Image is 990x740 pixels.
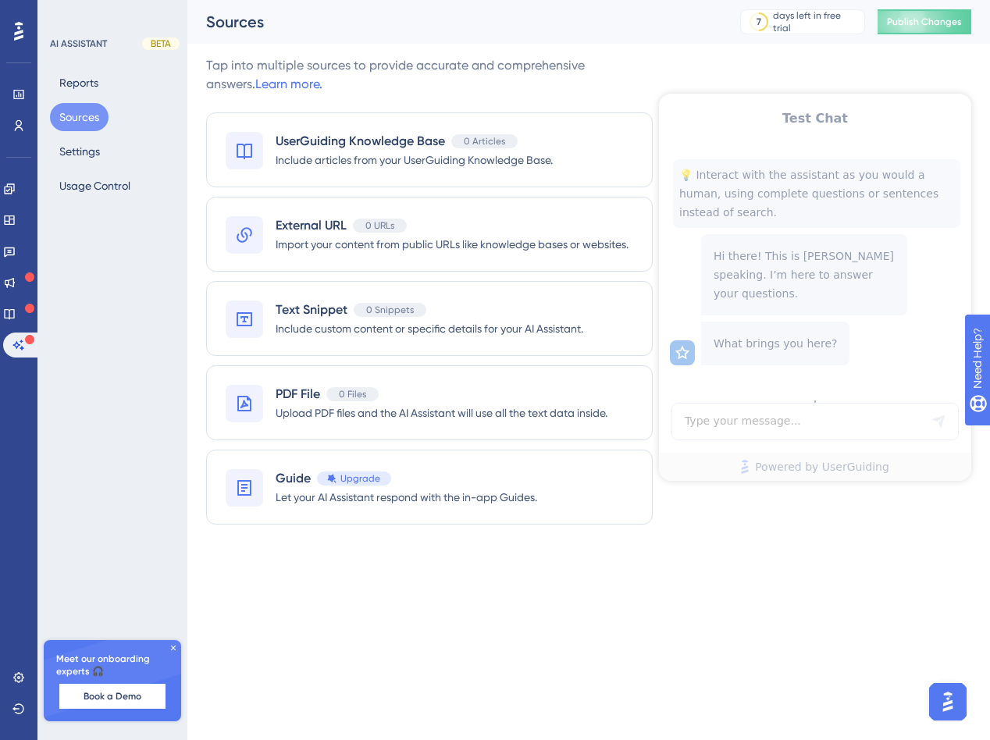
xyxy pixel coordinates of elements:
span: Include custom content or specific details for your AI Assistant. [276,319,583,338]
span: Need Help? [37,4,98,23]
a: Learn more. [255,76,322,91]
span: Text Snippet [276,301,347,319]
span: UserGuiding Knowledge Base [276,132,445,151]
span: 0 Articles [464,135,505,148]
span: Upload PDF files and the AI Assistant will use all the text data inside. [276,404,607,422]
span: External URL [276,216,347,235]
button: Reports [50,69,108,97]
iframe: UserGuiding AI Assistant Launcher [924,678,971,725]
span: Book a Demo [84,690,141,703]
div: Tap into multiple sources to provide accurate and comprehensive answers. [206,56,653,94]
div: 7 [757,16,761,28]
button: Settings [50,137,109,165]
span: PDF File [276,385,320,404]
span: Upgrade [340,472,380,485]
div: AI ASSISTANT [50,37,107,50]
div: days left in free trial [773,9,860,34]
span: Include articles from your UserGuiding Knowledge Base. [276,151,553,169]
button: Publish Changes [878,9,971,34]
span: Guide [276,469,311,488]
button: Book a Demo [59,684,166,709]
div: Sources [206,11,701,33]
span: Meet our onboarding experts 🎧 [56,653,169,678]
span: 0 URLs [365,219,394,232]
span: 0 Files [339,388,366,400]
div: BETA [142,37,180,50]
button: Sources [50,103,109,131]
span: 0 Snippets [366,304,414,316]
span: Let your AI Assistant respond with the in-app Guides. [276,488,537,507]
span: Publish Changes [887,16,962,28]
iframe: UserGuiding AI Assistant [659,94,971,481]
button: Usage Control [50,172,140,200]
span: Import your content from public URLs like knowledge bases or websites. [276,235,629,254]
